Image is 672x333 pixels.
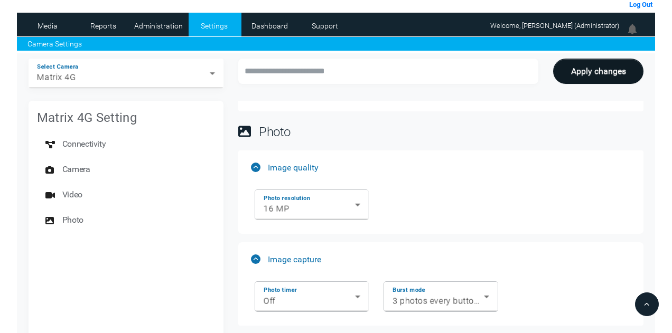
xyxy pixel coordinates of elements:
span: 3 photos every button press [393,296,503,306]
img: bell24.png [626,23,639,35]
mat-panel-title: Image quality [251,163,622,173]
span: Camera [62,159,90,180]
mat-expansion-panel-header: Image capture [238,242,643,276]
span: Photo [62,210,83,231]
mat-label: Burst mode [393,287,425,294]
mat-card-title: Matrix 4G Setting [37,109,137,126]
span: 16 MP [264,204,290,214]
a: Media [22,18,73,34]
span: Off [264,296,276,306]
div: Image capture [238,276,643,326]
div: Image quality [238,184,643,234]
a: Reports [78,18,129,34]
a: Dashboard [244,18,295,34]
mat-label: Select Camera [37,63,78,70]
span: Video [62,184,82,205]
button: Apply changes [553,59,643,84]
a: Settings [189,18,240,34]
a: Log Out [629,1,652,8]
span: Welcome, [PERSON_NAME] (Administrator) [490,22,619,30]
mat-panel-title: Image capture [251,254,622,264]
span: Matrix 4G [37,72,76,82]
a: Camera Settings [27,39,82,50]
mat-label: Photo resolution [264,195,310,202]
a: Administration [133,18,184,34]
a: Support [300,18,351,34]
mat-label: Photo timer [264,287,297,294]
mat-expansion-panel-header: Image quality [238,150,643,184]
span: Connectivity [62,134,106,155]
span: Photo [259,125,290,139]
